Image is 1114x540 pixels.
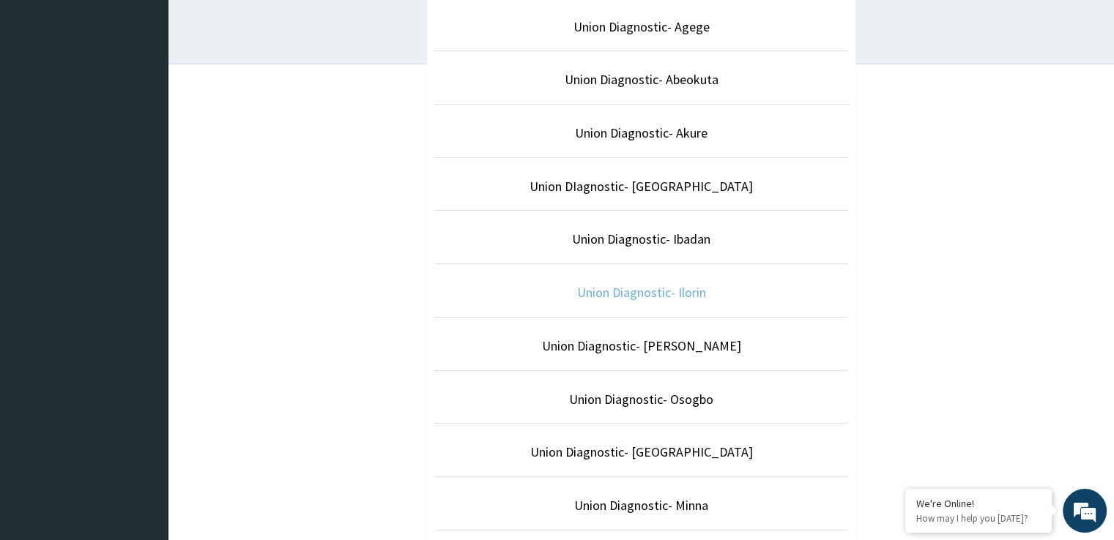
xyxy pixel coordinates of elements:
a: Union Diagnostic- Akure [575,124,708,141]
a: Union Diagnostic- Abeokuta [565,71,718,88]
div: We're Online! [916,497,1041,510]
p: How may I help you today? [916,512,1041,525]
a: Union Diagnostic- [GEOGRAPHIC_DATA] [530,443,753,460]
a: Union DIagnostic- [GEOGRAPHIC_DATA] [530,178,753,195]
a: Union Diagnostic- Agege [573,18,710,35]
a: Union Diagnostic- Ibadan [572,230,710,247]
a: Union Diagnostic- Minna [574,497,708,514]
a: Union Diagnostic- Ilorin [577,284,706,301]
a: Union Diagnostic- Osogbo [569,391,713,408]
a: Union Diagnostic- [PERSON_NAME] [542,337,741,354]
